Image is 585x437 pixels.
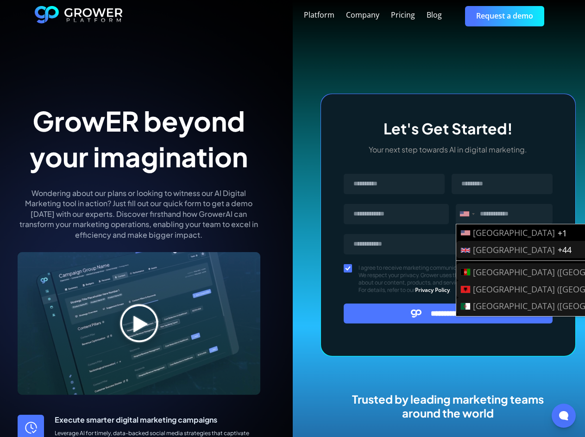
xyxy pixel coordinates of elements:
[456,204,478,224] div: United States: +1
[391,11,415,19] div: Pricing
[344,145,553,155] p: Your next step towards AI in digital marketing.
[391,10,415,21] a: Pricing
[35,6,123,26] a: home
[473,227,555,238] span: [GEOGRAPHIC_DATA]
[346,10,379,21] a: Company
[18,103,260,174] h1: GrowER beyond your imagination
[427,10,442,21] a: Blog
[359,264,553,294] span: I agree to receive marketing communications from Grower. We respect your privacy. Grower uses the...
[346,11,379,19] div: Company
[304,10,334,21] a: Platform
[558,244,572,255] span: +44
[304,11,334,19] div: Platform
[427,11,442,19] div: Blog
[558,227,567,238] span: +1
[473,244,555,255] span: [GEOGRAPHIC_DATA]
[18,252,260,395] img: digital marketing tools
[18,188,260,240] p: Wondering about our plans or looking to witness our AI Digital Marketing tool in action? Just fil...
[344,174,553,323] form: Message
[344,120,553,137] h3: Let's Get Started!
[341,392,555,420] h2: Trusted by leading marketing teams around the world
[415,286,450,294] a: Privacy Policy
[55,415,260,425] p: Execute smarter digital marketing campaigns
[465,6,544,26] a: Request a demo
